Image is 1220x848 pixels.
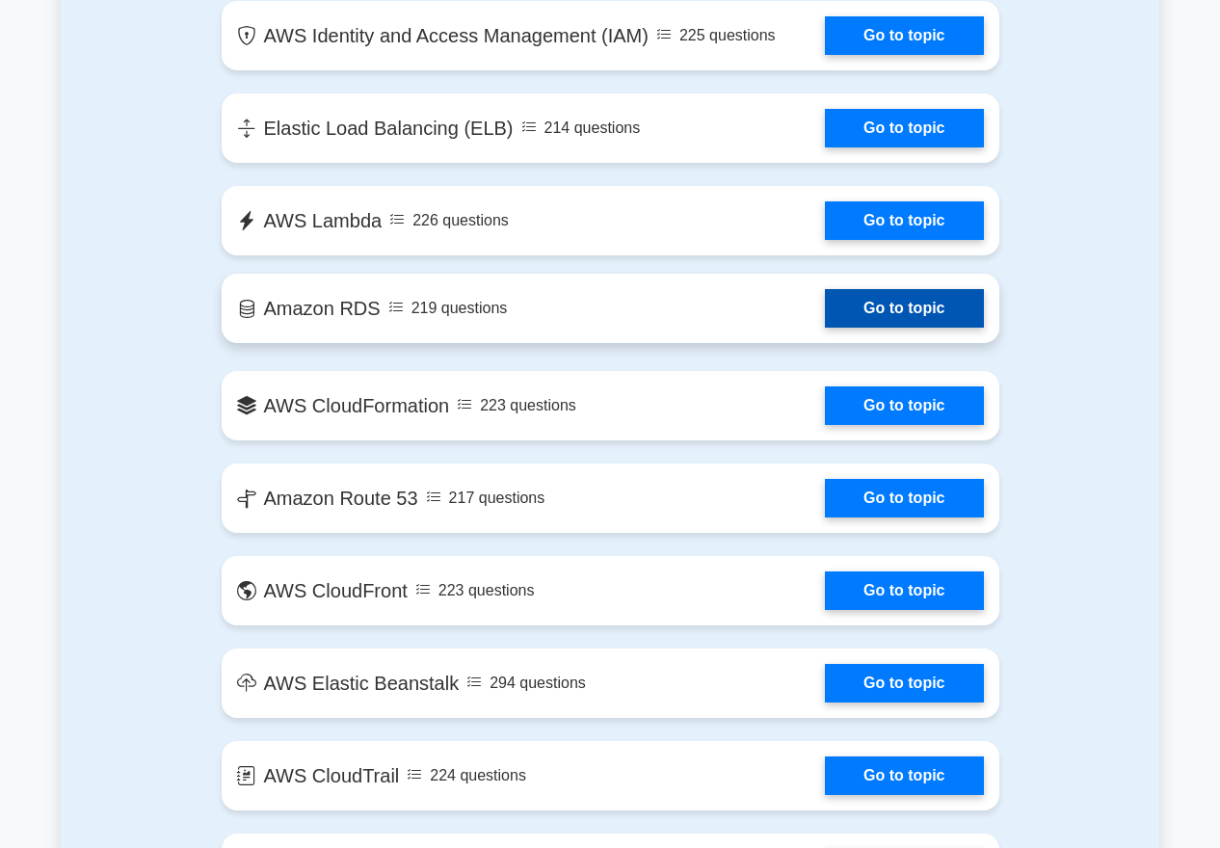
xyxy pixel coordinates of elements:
a: Go to topic [825,479,983,517]
a: Go to topic [825,16,983,55]
a: Go to topic [825,571,983,610]
a: Go to topic [825,386,983,425]
a: Go to topic [825,664,983,702]
a: Go to topic [825,201,983,240]
a: Go to topic [825,289,983,328]
a: Go to topic [825,756,983,795]
a: Go to topic [825,109,983,147]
